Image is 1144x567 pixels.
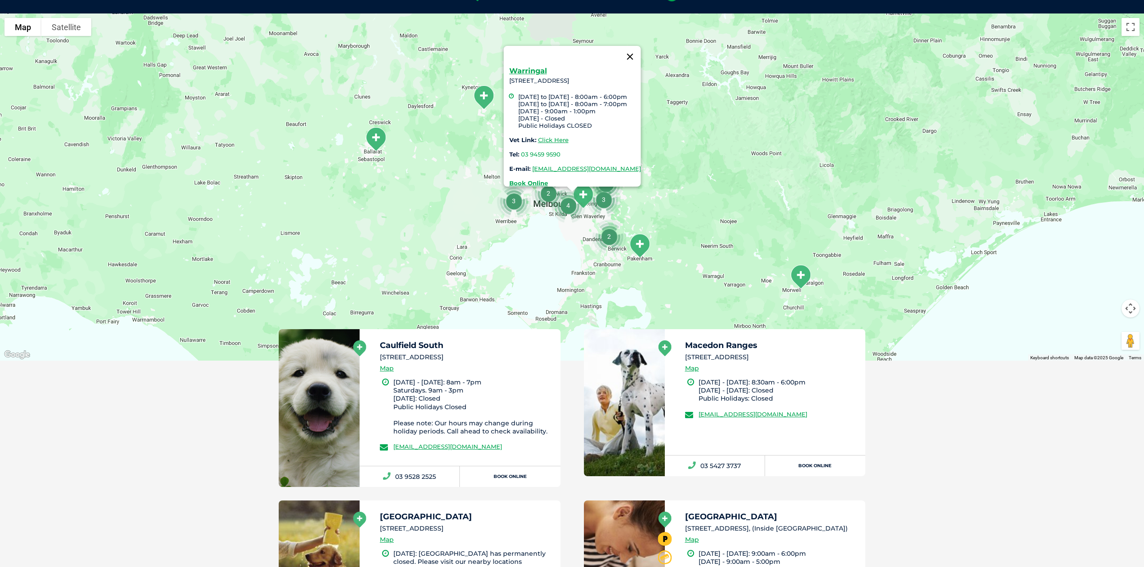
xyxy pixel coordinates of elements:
[1122,18,1140,36] button: Toggle fullscreen view
[393,378,552,435] li: [DATE] - [DATE]: 8am - 7pm Saturdays. 9am - 3pm [DATE]: Closed Public Holidays Closed Please note...
[4,18,41,36] button: Show street map
[380,535,394,545] a: Map
[509,165,530,172] strong: E-mail:
[685,363,699,374] a: Map
[460,466,560,487] a: Book Online
[469,81,499,113] div: Macedon Ranges
[380,524,552,533] li: [STREET_ADDRESS]
[1122,332,1140,350] button: Drag Pegman onto the map to open Street View
[685,341,858,349] h5: Macedon Ranges
[1129,355,1141,360] a: Terms (opens in new tab)
[380,353,552,362] li: [STREET_ADDRESS]
[699,378,858,403] li: [DATE] - [DATE]: 8:30am - 6:00pm [DATE] - [DATE]: Closed Public Holidays: Closed
[685,513,858,521] h5: [GEOGRAPHIC_DATA]
[538,136,568,143] a: Click Here
[685,535,699,545] a: Map
[765,455,865,476] a: Book Online
[588,216,630,257] div: 2
[665,455,765,476] a: 03 5427 3737
[786,261,815,293] div: Morwell
[393,443,502,450] a: [EMAIL_ADDRESS][DOMAIN_NAME]
[509,67,641,187] div: [STREET_ADDRESS]
[518,93,641,129] li: [DATE] to [DATE] - 8:00am - 6:00pm [DATE] to [DATE] - 8:00am - 7:00pm [DATE] - 9:00am - 1:00pm [D...
[509,179,548,187] a: Book Online
[380,363,394,374] a: Map
[380,513,552,521] h5: [GEOGRAPHIC_DATA]
[625,230,654,262] div: Pakenham
[361,123,391,155] div: Ballarat
[380,341,552,349] h5: Caulfield South
[699,411,807,418] a: [EMAIL_ADDRESS][DOMAIN_NAME]
[493,180,534,222] div: 3
[548,185,589,226] div: 4
[521,151,560,158] a: 03 9459 9590
[619,46,641,67] button: Close
[532,165,641,172] a: [EMAIL_ADDRESS][DOMAIN_NAME]
[41,18,91,36] button: Show satellite imagery
[1074,355,1123,360] span: Map data ©2025 Google
[360,466,460,487] a: 03 9528 2525
[2,349,32,361] a: Click to see this area on Google Maps
[509,151,519,158] strong: Tel:
[2,349,32,361] img: Google
[685,524,858,533] li: [STREET_ADDRESS], (Inside [GEOGRAPHIC_DATA])
[509,67,547,75] a: Warringal
[1030,355,1069,361] button: Keyboard shortcuts
[685,353,858,362] li: [STREET_ADDRESS]
[1122,299,1140,317] button: Map camera controls
[583,179,624,220] div: 3
[509,136,536,143] strong: Vet Link:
